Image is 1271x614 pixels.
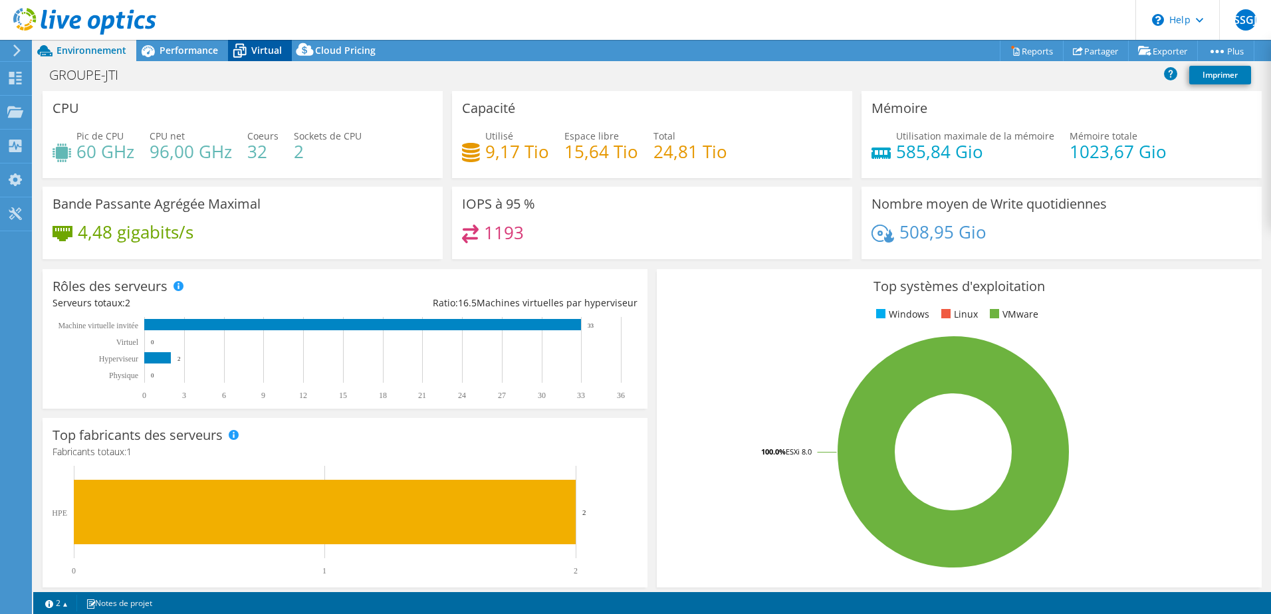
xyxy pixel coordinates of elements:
[1235,9,1256,31] span: SSGJ
[345,296,637,310] div: Ratio: Machines virtuelles par hyperviseur
[125,296,130,309] span: 2
[126,445,132,458] span: 1
[53,101,79,116] h3: CPU
[78,225,193,239] h4: 4,48 gigabits/s
[986,307,1038,322] li: VMware
[786,447,812,457] tspan: ESXi 8.0
[873,307,929,322] li: Windows
[667,279,1252,294] h3: Top systèmes d'exploitation
[151,339,154,346] text: 0
[150,144,232,159] h4: 96,00 GHz
[574,566,578,575] text: 2
[177,356,181,362] text: 2
[36,595,77,611] a: 2
[72,566,76,575] text: 0
[150,130,185,142] span: CPU net
[299,391,307,400] text: 12
[485,144,549,159] h4: 9,17 Tio
[653,144,727,159] h4: 24,81 Tio
[261,391,265,400] text: 9
[761,447,786,457] tspan: 100.0%
[1128,41,1198,61] a: Exporter
[57,44,126,56] span: Environnement
[458,296,477,309] span: 16.5
[1197,41,1254,61] a: Plus
[617,391,625,400] text: 36
[160,44,218,56] span: Performance
[76,595,162,611] a: Notes de projet
[142,391,146,400] text: 0
[896,130,1054,142] span: Utilisation maximale de la mémoire
[52,508,67,518] text: HPE
[99,354,138,363] text: Hyperviseur
[53,428,223,443] h3: Top fabricants des serveurs
[322,566,326,575] text: 1
[294,130,362,142] span: Sockets de CPU
[339,391,347,400] text: 15
[1063,41,1129,61] a: Partager
[582,508,586,516] text: 2
[538,391,546,400] text: 30
[1000,41,1064,61] a: Reports
[1152,14,1164,26] svg: \n
[462,197,535,211] h3: IOPS à 95 %
[294,144,362,159] h4: 2
[896,144,1054,159] h4: 585,84 Gio
[43,68,139,82] h1: GROUPE-JTI
[1070,144,1167,159] h4: 1023,67 Gio
[76,130,124,142] span: Pic de CPU
[485,130,513,142] span: Utilisé
[151,372,154,379] text: 0
[109,371,138,380] text: Physique
[564,144,638,159] h4: 15,64 Tio
[653,130,675,142] span: Total
[116,338,139,347] text: Virtuel
[247,130,279,142] span: Coeurs
[899,225,986,239] h4: 508,95 Gio
[182,391,186,400] text: 3
[577,391,585,400] text: 33
[379,391,387,400] text: 18
[222,391,226,400] text: 6
[938,307,978,322] li: Linux
[462,101,515,116] h3: Capacité
[871,197,1107,211] h3: Nombre moyen de Write quotidiennes
[251,44,282,56] span: Virtual
[498,391,506,400] text: 27
[871,101,927,116] h3: Mémoire
[564,130,619,142] span: Espace libre
[53,279,168,294] h3: Rôles des serveurs
[1189,66,1251,84] a: Imprimer
[53,296,345,310] div: Serveurs totaux:
[1070,130,1137,142] span: Mémoire totale
[76,144,134,159] h4: 60 GHz
[418,391,426,400] text: 21
[247,144,279,159] h4: 32
[588,322,594,329] text: 33
[53,197,261,211] h3: Bande Passante Agrégée Maximal
[315,44,376,56] span: Cloud Pricing
[484,225,524,240] h4: 1193
[53,445,637,459] h4: Fabricants totaux:
[58,321,138,330] tspan: Machine virtuelle invitée
[458,391,466,400] text: 24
